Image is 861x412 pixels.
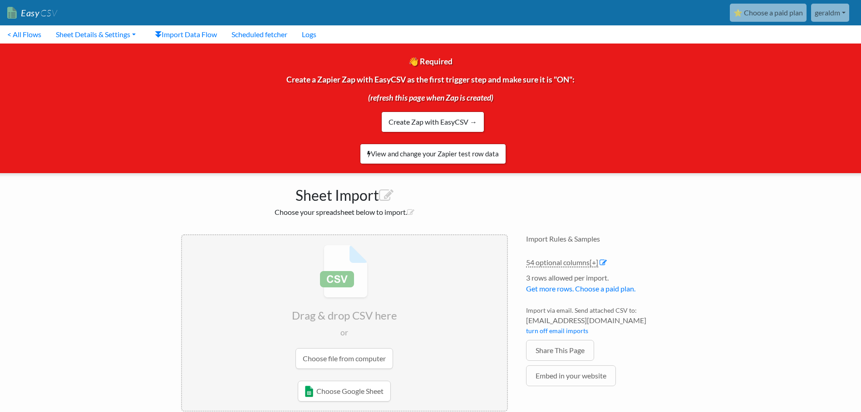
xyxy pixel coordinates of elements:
[49,25,143,44] a: Sheet Details & Settings
[295,25,324,44] a: Logs
[181,182,508,204] h1: Sheet Import
[286,57,575,124] span: 👋 Required Create a Zapier Zap with EasyCSV as the first trigger step and make sure it is "ON":
[526,258,598,267] a: 54 optional columns[+]
[526,305,680,340] li: Import via email. Send attached CSV to:
[181,208,508,216] h2: Choose your spreadsheet below to import.
[360,144,506,164] a: View and change your Zapier test row data
[224,25,295,44] a: Scheduled fetcher
[526,327,588,334] a: turn off email imports
[590,258,598,267] span: [+]
[39,7,57,19] span: CSV
[7,4,57,22] a: EasyCSV
[526,365,616,386] a: Embed in your website
[526,284,635,293] a: Get more rows. Choose a paid plan.
[526,340,594,361] a: Share This Page
[526,272,680,299] li: 3 rows allowed per import.
[368,93,493,102] i: (refresh this page when Zap is created)
[148,25,224,44] a: Import Data Flow
[730,4,807,22] a: ⭐ Choose a paid plan
[298,381,391,402] a: Choose Google Sheet
[526,315,680,326] span: [EMAIL_ADDRESS][DOMAIN_NAME]
[811,4,849,22] a: geraldm
[526,234,680,243] h4: Import Rules & Samples
[381,111,484,132] a: Create Zap with EasyCSV →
